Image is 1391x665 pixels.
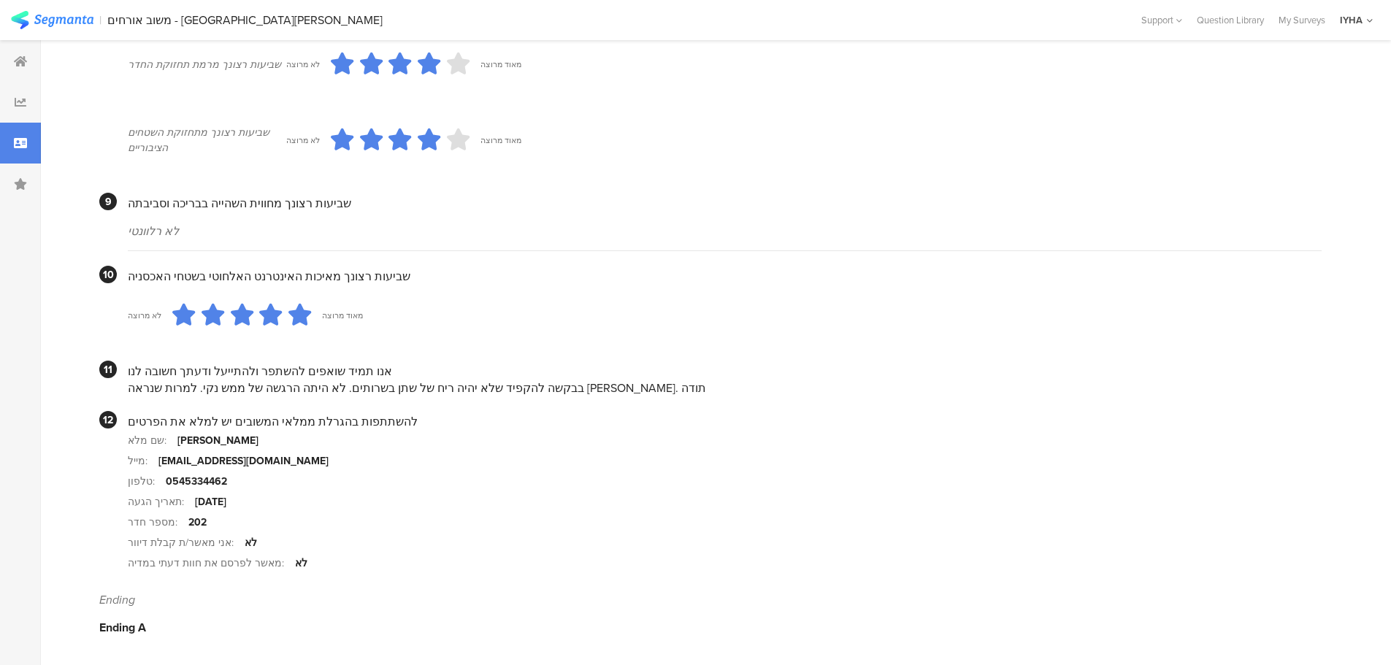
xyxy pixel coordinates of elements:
div: שביעות רצונך מחווית השהייה בבריכה וסביבתה [128,195,1322,212]
div: מייל: [128,453,158,469]
div: לא [295,556,307,571]
div: | [99,12,101,28]
div: 11 [99,361,117,378]
div: לא מרוצה [286,134,320,146]
div: אני מאשר/ת קבלת דיוור: [128,535,245,550]
div: לא רלוונטי [128,223,1322,239]
div: שביעות רצונך מאיכות האינטרנט האלחוטי בשטחי האכסניה [128,268,1322,285]
div: להשתתפות בהגרלת ממלאי המשובים יש למלא את הפרטים [128,413,1322,430]
div: מאשר לפרסם את חוות דעתי במדיה: [128,556,295,571]
div: משוב אורחים - [GEOGRAPHIC_DATA][PERSON_NAME] [107,13,383,27]
div: מספר חדר: [128,515,188,530]
div: שביעות רצונך מרמת תחזוקת החדר [128,57,286,72]
div: 10 [99,266,117,283]
div: Ending A [99,619,1322,636]
div: IYHA [1340,13,1363,27]
img: segmanta logo [11,11,93,29]
div: שם מלא: [128,433,177,448]
div: [PERSON_NAME] [177,433,258,448]
div: לא [245,535,257,550]
a: Question Library [1189,13,1271,27]
div: מאוד מרוצה [480,134,521,146]
div: מאוד מרוצה [322,310,363,321]
div: Ending [99,591,1322,608]
div: מאוד מרוצה [480,58,521,70]
div: 9 [99,193,117,210]
div: שביעות רצונך מתחזוקת השטחים הציבוריים [128,125,286,155]
div: [EMAIL_ADDRESS][DOMAIN_NAME] [158,453,329,469]
div: טלפון: [128,474,166,489]
div: Support [1141,9,1182,31]
div: לא מרוצה [286,58,320,70]
div: [DATE] [195,494,226,510]
div: תאריך הגעה: [128,494,195,510]
div: 202 [188,515,207,530]
div: 0545334462 [166,474,227,489]
a: My Surveys [1271,13,1333,27]
div: אנו תמיד שואפים להשתפר ולהתייעל ודעתך חשובה לנו [128,363,1322,380]
div: לא מרוצה [128,310,161,321]
div: בבקשה להקפיד שלא יהיה ריח של שתן בשרותים. לא היתה הרגשה של ממש נקי. למרות שנראה [PERSON_NAME]. תודה [128,380,1322,396]
div: 12 [99,411,117,428]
